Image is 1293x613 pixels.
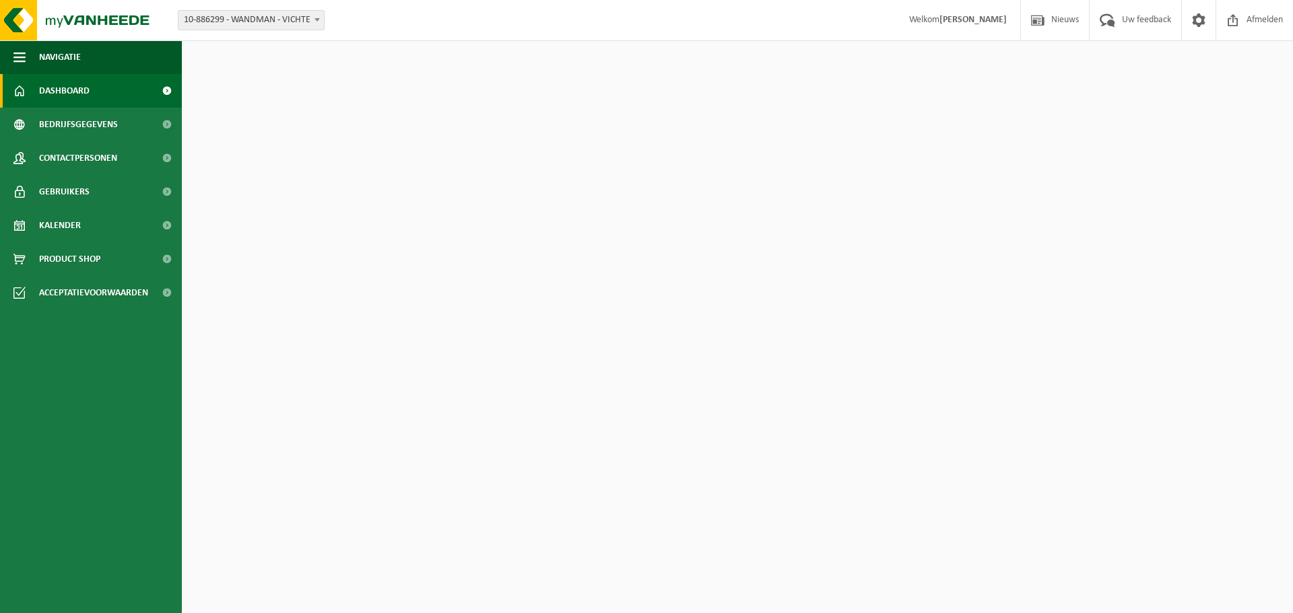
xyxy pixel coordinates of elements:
[39,141,117,175] span: Contactpersonen
[39,74,90,108] span: Dashboard
[178,10,325,30] span: 10-886299 - WANDMAN - VICHTE
[178,11,324,30] span: 10-886299 - WANDMAN - VICHTE
[39,175,90,209] span: Gebruikers
[39,242,100,276] span: Product Shop
[39,276,148,310] span: Acceptatievoorwaarden
[39,40,81,74] span: Navigatie
[39,209,81,242] span: Kalender
[39,108,118,141] span: Bedrijfsgegevens
[939,15,1007,25] strong: [PERSON_NAME]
